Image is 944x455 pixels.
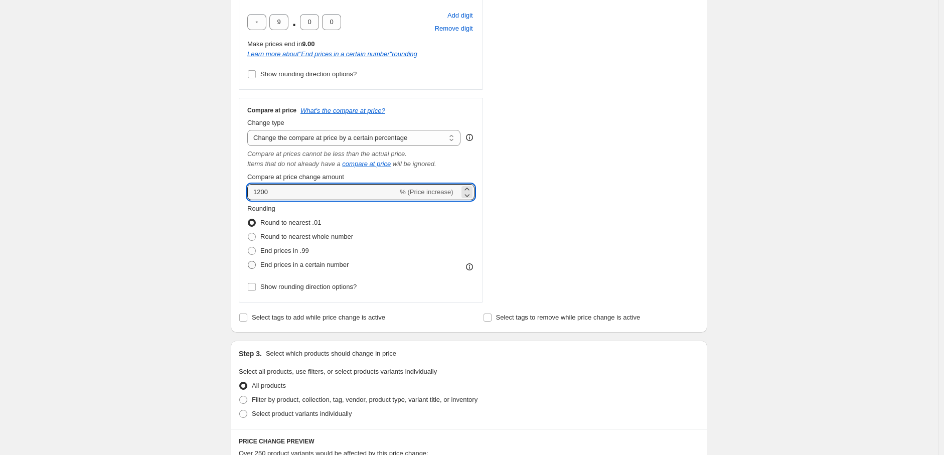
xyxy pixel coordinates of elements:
button: Remove placeholder [433,22,475,35]
span: All products [252,382,286,389]
input: -15 [247,184,398,200]
a: Learn more about"End prices in a certain number"rounding [247,50,417,58]
span: Select tags to add while price change is active [252,314,385,321]
h3: Compare at price [247,106,296,114]
button: What's the compare at price? [300,107,385,114]
span: Make prices end in [247,40,314,48]
input: ﹡ [247,14,266,30]
span: Show rounding direction options? [260,70,357,78]
span: Select tags to remove while price change is active [496,314,641,321]
span: Compare at price change amount [247,173,344,181]
span: Show rounding direction options? [260,283,357,290]
span: Rounding [247,205,275,212]
span: End prices in a certain number [260,261,349,268]
span: End prices in .99 [260,247,309,254]
span: Select product variants individually [252,410,352,417]
i: Learn more about " End prices in a certain number " rounding [247,50,417,58]
input: ﹡ [269,14,288,30]
p: Select which products should change in price [266,349,396,359]
span: Round to nearest whole number [260,233,353,240]
i: Items that do not already have a [247,160,341,168]
h2: Step 3. [239,349,262,359]
h6: PRICE CHANGE PREVIEW [239,437,699,445]
span: . [291,14,297,30]
span: Add digit [447,11,473,21]
i: Compare at prices cannot be less than the actual price. [247,150,407,158]
input: ﹡ [322,14,341,30]
span: Round to nearest .01 [260,219,321,226]
input: ﹡ [300,14,319,30]
span: Change type [247,119,284,126]
i: will be ignored. [393,160,436,168]
button: Add placeholder [446,9,475,22]
button: compare at price [342,160,391,168]
span: Filter by product, collection, tag, vendor, product type, variant title, or inventory [252,396,478,403]
div: help [464,132,475,142]
span: Select all products, use filters, or select products variants individually [239,368,437,375]
span: % (Price increase) [400,188,453,196]
span: Remove digit [435,24,473,34]
b: 9.00 [302,40,314,48]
